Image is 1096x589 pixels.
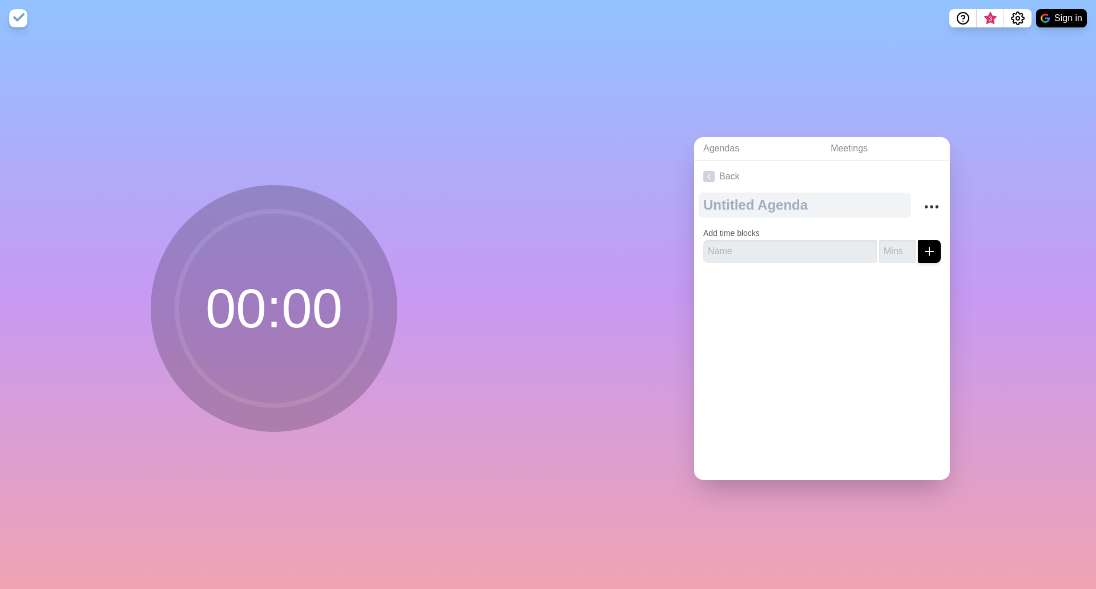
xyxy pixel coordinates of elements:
a: Back [694,161,950,193]
button: More [920,195,943,218]
a: Agendas [694,137,821,161]
a: Meetings [821,137,950,161]
label: Add time blocks [703,229,760,238]
button: Settings [1004,9,1031,27]
input: Mins [879,240,916,263]
button: What’s new [977,9,1004,27]
input: Name [703,240,877,263]
img: timeblocks logo [9,9,27,27]
button: Help [949,9,977,27]
span: 3 [986,14,995,23]
img: google logo [1041,14,1050,23]
button: Sign in [1036,9,1087,27]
